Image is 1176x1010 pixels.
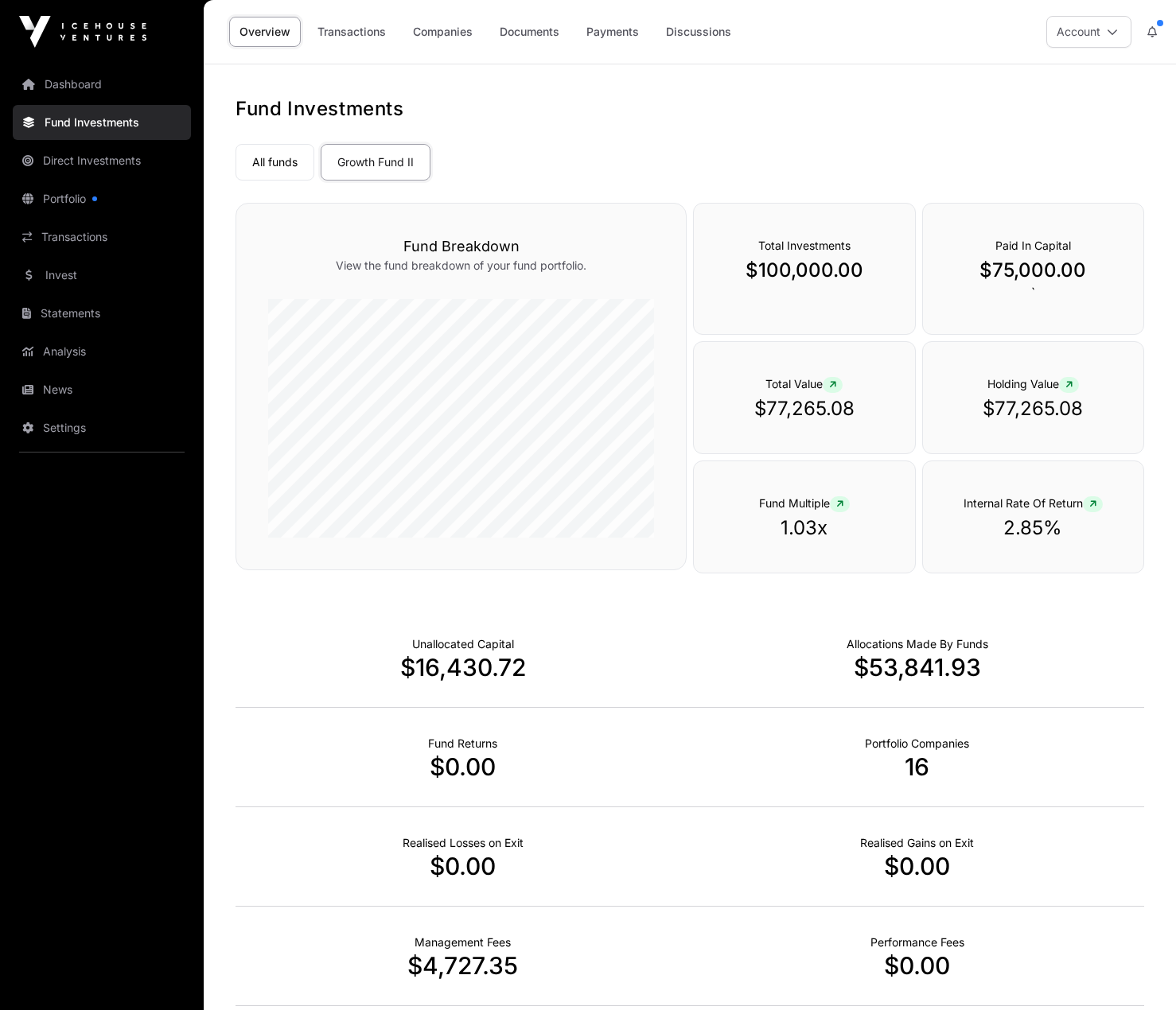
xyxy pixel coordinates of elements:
[13,143,191,178] a: Direct Investments
[1096,934,1176,1010] div: チャットウィジェット
[726,258,882,283] p: $100,000.00
[860,835,974,851] p: Net Realised on Positive Exits
[321,144,430,181] a: Growth Fund II
[13,258,191,293] a: Invest
[13,181,191,216] a: Portfolio
[236,144,314,181] a: All funds
[13,67,191,102] a: Dashboard
[229,17,301,47] a: Overview
[236,752,690,781] p: $0.00
[268,235,654,258] h3: Fund Breakdown
[236,951,690,980] p: $4,727.35
[726,396,882,421] p: $77,265.08
[847,636,988,652] p: Capital Deployed Into Companies
[870,934,964,950] p: Fund Performance Fees (Carry) incurred to date
[964,496,1103,510] span: Internal Rate Of Return
[13,296,191,331] a: Statements
[403,835,524,851] p: Net Realised on Negative Exits
[415,934,511,950] p: Fund Management Fees incurred to date
[1046,16,1131,48] button: Account
[13,219,191,254] a: Transactions
[765,377,843,390] span: Total Value
[403,17,483,47] a: Companies
[955,258,1112,283] p: $75,000.00
[307,17,396,47] a: Transactions
[955,396,1112,421] p: $77,265.08
[13,105,191,140] a: Fund Investments
[726,515,882,541] p: 1.03x
[865,736,969,752] p: Number of Companies Deployed Into
[13,334,191,369] a: Analysis
[236,96,1144,122] h1: Fund Investments
[489,17,570,47] a: Documents
[428,736,497,752] p: Realised Returns from Funds
[690,852,1144,880] p: $0.00
[690,752,1144,781] p: 16
[690,951,1144,980] p: $0.00
[995,239,1071,252] span: Paid In Capital
[955,515,1112,541] p: 2.85%
[19,16,146,48] img: Icehouse Ventures Logo
[758,239,851,252] span: Total Investments
[759,496,850,510] span: Fund Multiple
[13,372,191,407] a: News
[690,653,1144,682] p: $53,841.93
[656,17,742,47] a: Discussions
[576,17,649,47] a: Payments
[987,377,1079,390] span: Holding Value
[236,653,690,682] p: $16,430.72
[13,410,191,445] a: Settings
[922,203,1144,335] div: `
[236,852,690,880] p: $0.00
[268,258,654,274] p: View the fund breakdown of your fund portfolio.
[1096,934,1176,1010] iframe: Chat Widget
[412,636,514,652] p: Cash not yet allocated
